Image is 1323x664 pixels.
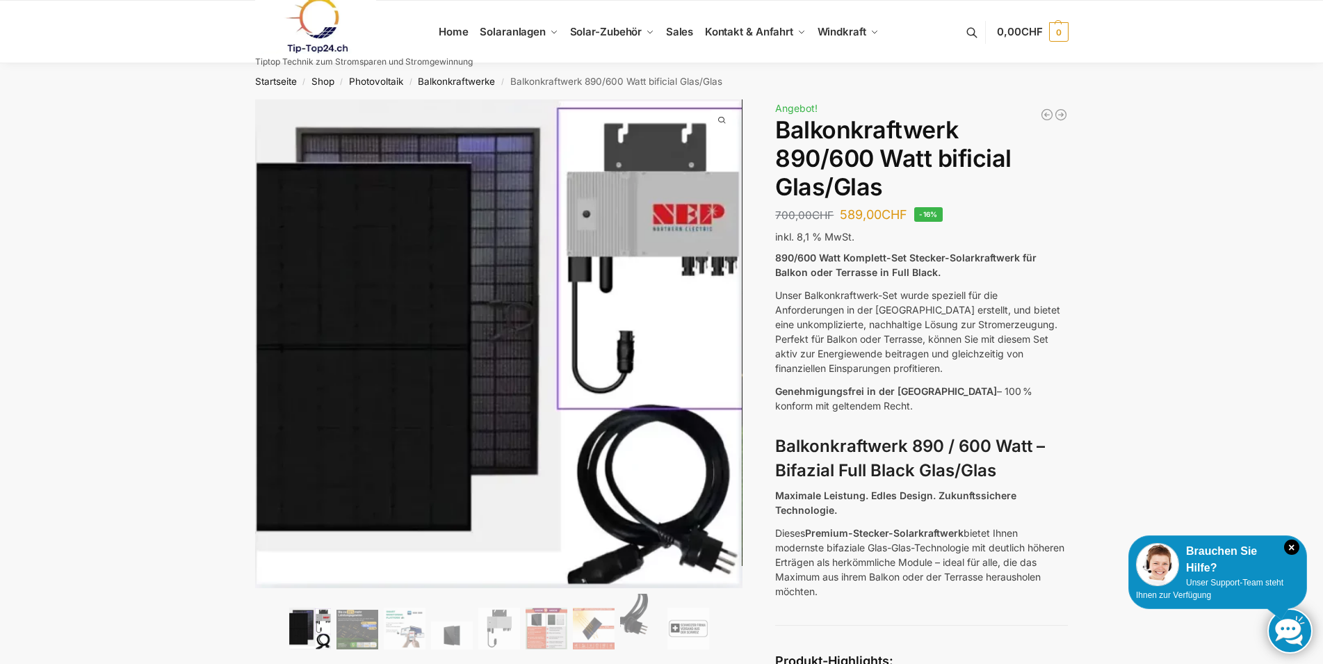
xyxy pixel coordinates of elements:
[775,209,834,222] bdi: 700,00
[255,99,743,588] img: Balkonkraftwerk 890/600 Watt bificial Glas/Glas 1
[526,608,567,649] img: Bificial im Vergleich zu billig Modulen
[495,76,510,88] span: /
[431,622,473,649] img: Maysun
[775,231,854,243] span: inkl. 8,1 % MwSt.
[775,102,818,114] span: Angebot!
[775,288,1068,375] p: Unser Balkonkraftwerk-Set wurde speziell für die Anforderungen in der [GEOGRAPHIC_DATA] erstellt,...
[775,385,997,397] span: Genehmigungsfrei in der [GEOGRAPHIC_DATA]
[775,489,1016,516] strong: Maximale Leistung. Edles Design. Zukunftssichere Technologie.
[480,25,546,38] span: Solaranlagen
[699,1,811,63] a: Kontakt & Anfahrt
[255,76,297,87] a: Startseite
[255,58,473,66] p: Tiptop Technik zum Stromsparen und Stromgewinnung
[349,76,403,87] a: Photovoltaik
[1021,25,1043,38] span: CHF
[667,608,709,649] img: Balkonkraftwerk 890/600 Watt bificial Glas/Glas – Bild 9
[997,11,1068,53] a: 0,00CHF 0
[997,25,1042,38] span: 0,00
[289,608,331,649] img: Bificiales Hochleistungsmodul
[1284,540,1299,555] i: Schließen
[573,608,615,649] img: Bificial 30 % mehr Leistung
[620,594,662,649] img: Anschlusskabel-3meter_schweizer-stecker
[775,436,1045,480] strong: Balkonkraftwerk 890 / 600 Watt – Bifazial Full Black Glas/Glas
[297,76,311,88] span: /
[564,1,660,63] a: Solar-Zubehör
[775,385,1032,412] span: – 100 % konform mit geltendem Recht.
[840,207,907,222] bdi: 589,00
[1136,543,1299,576] div: Brauchen Sie Hilfe?
[818,25,866,38] span: Windkraft
[474,1,564,63] a: Solaranlagen
[775,116,1068,201] h1: Balkonkraftwerk 890/600 Watt bificial Glas/Glas
[1049,22,1069,42] span: 0
[705,25,793,38] span: Kontakt & Anfahrt
[775,252,1037,278] strong: 890/600 Watt Komplett-Set Stecker-Solarkraftwerk für Balkon oder Terrasse in Full Black.
[1054,108,1068,122] a: Steckerkraftwerk 890/600 Watt, mit Ständer für Terrasse inkl. Lieferung
[882,207,907,222] span: CHF
[230,63,1093,99] nav: Breadcrumb
[811,1,884,63] a: Windkraft
[660,1,699,63] a: Sales
[1040,108,1054,122] a: 890/600 Watt Solarkraftwerk + 2,7 KW Batteriespeicher Genehmigungsfrei
[403,76,418,88] span: /
[334,76,349,88] span: /
[1136,578,1283,600] span: Unser Support-Team steht Ihnen zur Verfügung
[418,76,495,87] a: Balkonkraftwerke
[1136,543,1179,586] img: Customer service
[336,610,378,649] img: Balkonkraftwerk 890/600 Watt bificial Glas/Glas – Bild 2
[570,25,642,38] span: Solar-Zubehör
[914,207,943,222] span: -16%
[742,99,1230,565] img: Balkonkraftwerk 890/600 Watt bificial Glas/Glas 3
[775,526,1068,599] p: Dieses bietet Ihnen modernste bifaziale Glas-Glas-Technologie mit deutlich höheren Erträgen als h...
[805,527,964,539] strong: Premium-Stecker-Solarkraftwerk
[384,608,425,649] img: Balkonkraftwerk 890/600 Watt bificial Glas/Glas – Bild 3
[478,608,520,649] img: Balkonkraftwerk 890/600 Watt bificial Glas/Glas – Bild 5
[812,209,834,222] span: CHF
[666,25,694,38] span: Sales
[311,76,334,87] a: Shop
